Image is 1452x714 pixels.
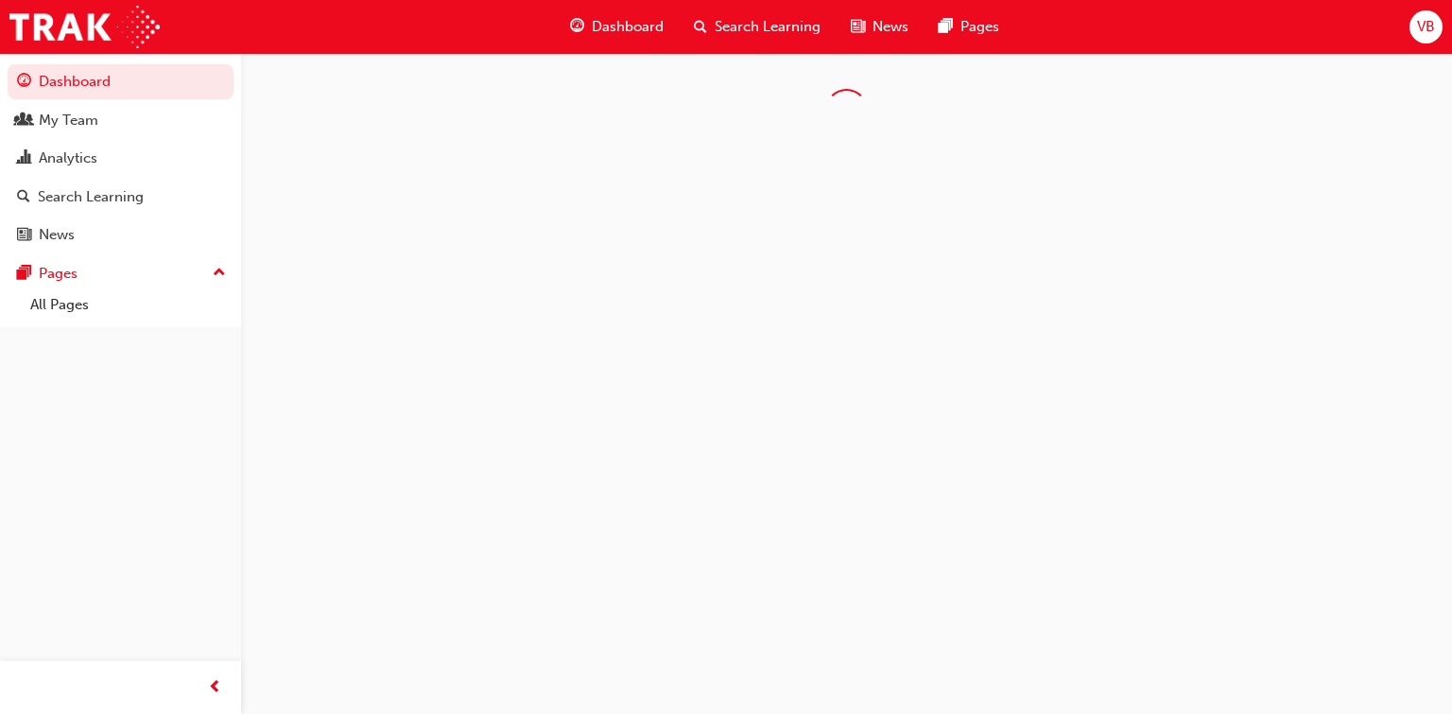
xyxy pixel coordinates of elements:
a: Dashboard [8,64,233,99]
span: news-icon [17,227,31,244]
span: search-icon [694,15,707,39]
span: up-icon [213,261,226,286]
a: Search Learning [8,180,233,215]
span: Pages [960,16,999,38]
span: news-icon [851,15,865,39]
div: Pages [39,263,78,285]
button: VB [1409,10,1443,44]
img: Trak [9,6,160,48]
a: guage-iconDashboard [555,8,679,46]
span: VB [1417,16,1435,38]
button: DashboardMy TeamAnalyticsSearch LearningNews [8,61,233,256]
div: Analytics [39,148,97,169]
span: guage-icon [570,15,584,39]
a: news-iconNews [836,8,924,46]
a: News [8,218,233,253]
div: My Team [39,110,98,131]
span: pages-icon [17,266,31,283]
div: Search Learning [38,186,144,208]
span: chart-icon [17,150,31,167]
span: pages-icon [939,15,953,39]
a: search-iconSearch Learning [679,8,836,46]
span: people-icon [17,113,31,130]
span: prev-icon [208,676,222,700]
span: Dashboard [592,16,664,38]
span: guage-icon [17,74,31,91]
span: search-icon [17,189,30,206]
a: My Team [8,103,233,138]
a: pages-iconPages [924,8,1014,46]
a: All Pages [23,290,233,320]
button: Pages [8,256,233,291]
a: Analytics [8,141,233,176]
span: Search Learning [715,16,821,38]
span: News [873,16,908,38]
div: News [39,224,75,246]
